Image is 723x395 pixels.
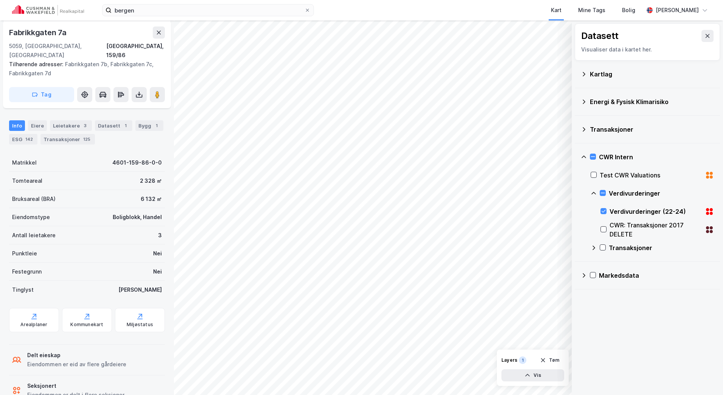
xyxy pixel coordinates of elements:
[28,120,47,131] div: Eiere
[12,5,84,16] img: cushman-wakefield-realkapital-logo.202ea83816669bd177139c58696a8fa1.svg
[95,120,132,131] div: Datasett
[12,176,42,185] div: Tomteareal
[590,97,714,106] div: Energi & Fysisk Klimarisiko
[153,122,160,129] div: 1
[113,213,162,222] div: Boligblokk, Handel
[20,322,47,328] div: Arealplaner
[600,171,702,180] div: Test CWR Valuations
[501,357,517,363] div: Layers
[551,6,562,15] div: Kart
[622,6,635,15] div: Bolig
[12,194,56,204] div: Bruksareal (BRA)
[9,26,68,39] div: Fabrikkgaten 7a
[141,194,162,204] div: 6 132 ㎡
[590,70,714,79] div: Kartlag
[24,135,34,143] div: 142
[685,359,723,395] iframe: Chat Widget
[135,120,163,131] div: Bygg
[81,122,89,129] div: 3
[9,60,159,78] div: Fabrikkgaten 7b, Fabrikkgaten 7c, Fabrikkgaten 7d
[609,189,714,198] div: Verdivurderinger
[112,5,304,16] input: Søk på adresse, matrikkel, gårdeiere, leietakere eller personer
[599,152,714,162] div: CWR Intern
[609,243,714,252] div: Transaksjoner
[578,6,605,15] div: Mine Tags
[40,134,95,145] div: Transaksjoner
[12,285,34,294] div: Tinglyst
[610,207,702,216] div: Verdivurderinger (22-24)
[9,42,106,60] div: 5059, [GEOGRAPHIC_DATA], [GEOGRAPHIC_DATA]
[153,267,162,276] div: Nei
[127,322,153,328] div: Miljøstatus
[9,61,65,67] span: Tilhørende adresser:
[118,285,162,294] div: [PERSON_NAME]
[610,221,702,239] div: CWR: Transaksjoner 2017 DELETE
[501,369,564,381] button: Vis
[581,45,714,54] div: Visualiser data i kartet her.
[27,360,126,369] div: Eiendommen er eid av flere gårdeiere
[112,158,162,167] div: 4601-159-86-0-0
[50,120,92,131] div: Leietakere
[12,158,37,167] div: Matrikkel
[158,231,162,240] div: 3
[122,122,129,129] div: 1
[581,30,619,42] div: Datasett
[12,231,56,240] div: Antall leietakere
[9,120,25,131] div: Info
[685,359,723,395] div: Kontrollprogram for chat
[153,249,162,258] div: Nei
[599,271,714,280] div: Markedsdata
[656,6,699,15] div: [PERSON_NAME]
[12,213,50,222] div: Eiendomstype
[12,267,42,276] div: Festegrunn
[9,134,37,145] div: ESG
[27,351,126,360] div: Delt eieskap
[590,125,714,134] div: Transaksjoner
[9,87,74,102] button: Tag
[140,176,162,185] div: 2 328 ㎡
[70,322,103,328] div: Kommunekart
[106,42,165,60] div: [GEOGRAPHIC_DATA], 159/86
[82,135,92,143] div: 125
[519,356,526,364] div: 1
[27,381,124,390] div: Seksjonert
[12,249,37,258] div: Punktleie
[535,354,564,366] button: Tøm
